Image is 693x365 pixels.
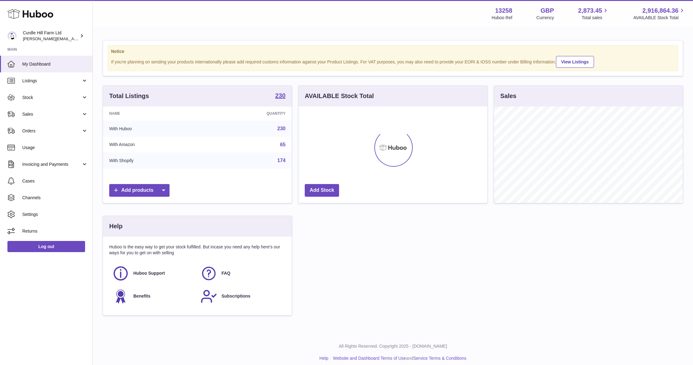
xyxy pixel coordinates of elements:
[536,15,554,21] div: Currency
[556,56,594,68] a: View Listings
[200,265,282,282] a: FAQ
[98,343,688,349] p: All Rights Reserved. Copyright 2025 - [DOMAIN_NAME]
[578,6,609,21] a: 2,873.45 Total sales
[109,222,123,230] h3: Help
[22,111,81,117] span: Sales
[333,356,406,361] a: Website and Dashboard Terms of Use
[22,61,88,67] span: My Dashboard
[275,92,286,100] a: 230
[633,15,686,21] span: AVAILABLE Stock Total
[222,270,230,276] span: FAQ
[22,145,88,151] span: Usage
[320,356,329,361] a: Help
[642,6,678,15] span: 2,916,864.36
[22,212,88,217] span: Settings
[280,142,286,147] a: 65
[23,36,124,41] span: [PERSON_NAME][EMAIL_ADDRESS][DOMAIN_NAME]
[112,288,194,305] a: Benefits
[22,78,81,84] span: Listings
[7,241,85,252] a: Log out
[206,106,292,121] th: Quantity
[413,356,467,361] a: Service Terms & Conditions
[7,31,17,41] img: miranda@diddlysquatfarmshop.com
[275,92,286,99] strong: 230
[103,121,206,137] td: With Huboo
[22,228,88,234] span: Returns
[103,106,206,121] th: Name
[23,30,79,42] div: Curdle Hill Farm Ltd
[22,178,88,184] span: Cases
[305,184,339,197] a: Add Stock
[540,6,554,15] strong: GBP
[103,152,206,169] td: With Shopify
[500,92,516,100] h3: Sales
[331,355,466,361] li: and
[277,126,286,131] a: 230
[133,270,165,276] span: Huboo Support
[103,137,206,153] td: With Amazon
[492,15,512,21] div: Huboo Ref
[22,195,88,201] span: Channels
[22,128,81,134] span: Orders
[222,293,250,299] span: Subscriptions
[633,6,686,21] a: 2,916,864.36 AVAILABLE Stock Total
[111,49,675,54] strong: Notice
[22,95,81,101] span: Stock
[277,158,286,163] a: 174
[200,288,282,305] a: Subscriptions
[109,244,286,256] p: Huboo is the easy way to get your stock fulfilled. But incase you need any help here's our ways f...
[305,92,374,100] h3: AVAILABLE Stock Total
[109,184,170,197] a: Add products
[578,6,602,15] span: 2,873.45
[133,293,150,299] span: Benefits
[112,265,194,282] a: Huboo Support
[582,15,609,21] span: Total sales
[22,161,81,167] span: Invoicing and Payments
[111,55,675,68] div: If you're planning on sending your products internationally please add required customs informati...
[495,6,512,15] strong: 13258
[109,92,149,100] h3: Total Listings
